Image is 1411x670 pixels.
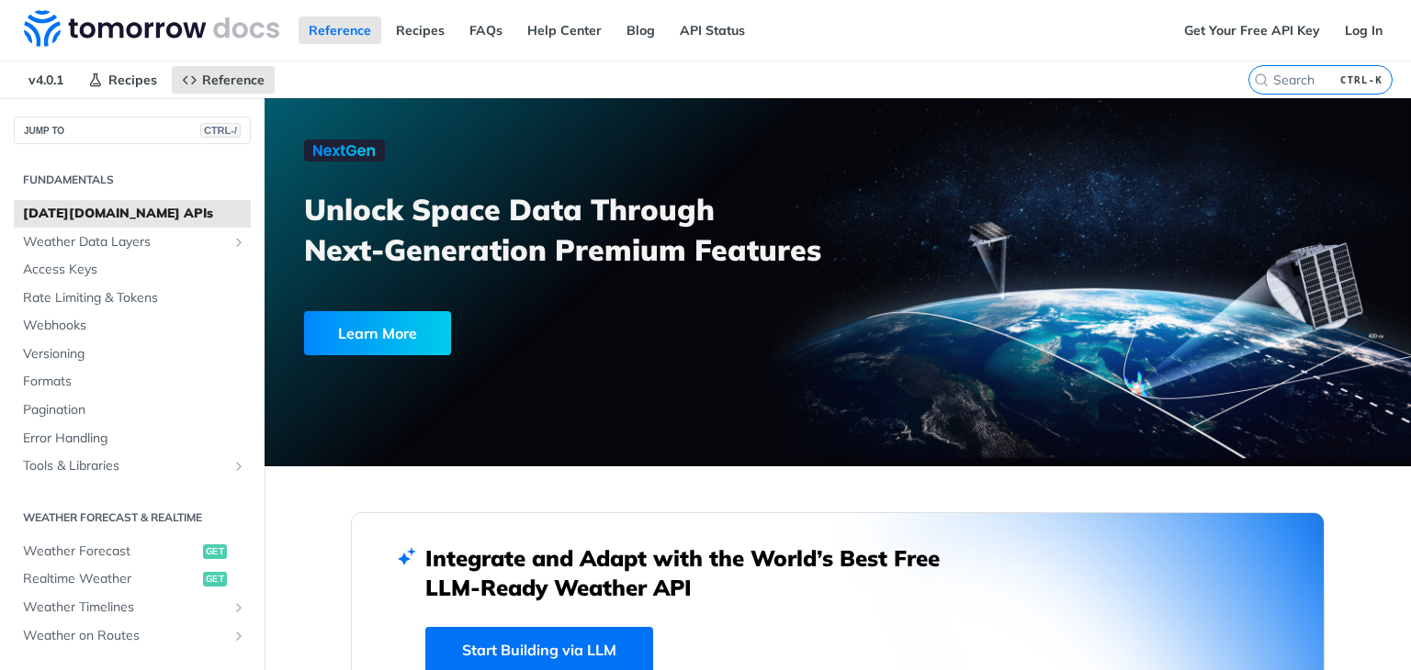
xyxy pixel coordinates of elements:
a: Log In [1335,17,1393,44]
span: Error Handling [23,430,246,448]
button: Show subpages for Weather Data Layers [231,235,246,250]
span: CTRL-/ [200,123,241,138]
a: Realtime Weatherget [14,565,251,593]
span: get [203,544,227,559]
span: Reference [202,72,265,88]
a: Error Handling [14,425,251,452]
a: Weather on RoutesShow subpages for Weather on Routes [14,622,251,650]
span: Weather Forecast [23,542,198,561]
span: Access Keys [23,261,246,279]
span: get [203,572,227,586]
span: v4.0.1 [18,66,73,94]
a: Recipes [386,17,455,44]
a: Access Keys [14,256,251,284]
span: Weather Data Layers [23,233,227,251]
a: Rate Limiting & Tokens [14,285,251,312]
a: API Status [670,17,755,44]
a: Get Your Free API Key [1174,17,1330,44]
a: Versioning [14,341,251,368]
span: Weather on Routes [23,627,227,645]
button: JUMP TOCTRL-/ [14,117,251,144]
h2: Weather Forecast & realtime [14,509,251,526]
a: Blog [616,17,665,44]
button: Show subpages for Tools & Libraries [231,459,246,474]
span: Formats [23,373,246,391]
kbd: CTRL-K [1336,71,1387,89]
span: Pagination [23,401,246,419]
span: Weather Timelines [23,598,227,617]
a: Weather Forecastget [14,538,251,565]
h2: Fundamentals [14,172,251,188]
a: Formats [14,368,251,396]
div: Learn More [304,311,451,355]
span: Realtime Weather [23,570,198,588]
span: Webhooks [23,317,246,335]
a: Tools & LibrariesShow subpages for Tools & Libraries [14,452,251,480]
a: [DATE][DOMAIN_NAME] APIs [14,200,251,228]
a: Recipes [78,66,167,94]
button: Show subpages for Weather Timelines [231,600,246,615]
span: Recipes [108,72,157,88]
a: FAQs [459,17,513,44]
svg: Search [1254,73,1269,87]
img: Tomorrow.io Weather API Docs [24,10,279,47]
button: Show subpages for Weather on Routes [231,629,246,643]
h3: Unlock Space Data Through Next-Generation Premium Features [304,189,858,270]
span: Tools & Libraries [23,457,227,475]
a: Webhooks [14,312,251,340]
span: Rate Limiting & Tokens [23,289,246,307]
a: Help Center [517,17,612,44]
a: Reference [172,66,275,94]
a: Weather Data LayersShow subpages for Weather Data Layers [14,229,251,256]
img: NextGen [304,140,385,162]
h2: Integrate and Adapt with the World’s Best Free LLM-Ready Weather API [425,543,967,602]
a: Learn More [304,311,747,355]
a: Weather TimelinesShow subpages for Weather Timelines [14,594,251,621]
span: Versioning [23,345,246,363]
a: Reference [299,17,381,44]
a: Pagination [14,396,251,424]
span: [DATE][DOMAIN_NAME] APIs [23,205,246,223]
